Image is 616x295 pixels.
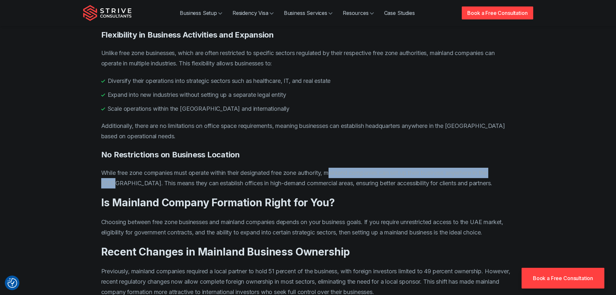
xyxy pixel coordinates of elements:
[101,90,515,99] li: Expand into new industries without setting up a separate legal entity
[338,6,379,19] a: Resources
[379,6,420,19] a: Case Studies
[175,6,227,19] a: Business Setup
[83,5,132,21] img: Strive Consultants
[279,6,338,19] a: Business Services
[101,149,515,160] h3: No Restrictions on Business Location
[522,268,604,289] a: Book a Free Consultation
[101,76,515,85] li: Diversify their operations into strategic sectors such as healthcare, IT, and real estate
[7,278,17,288] button: Consent Preferences
[101,168,515,188] p: While free zone companies must operate within their designated free zone authority, mainland comp...
[7,278,17,288] img: Revisit consent button
[462,6,533,19] a: Book a Free Consultation
[101,29,515,40] h3: Flexibility in Business Activities and Expansion
[101,196,515,209] h2: Is Mainland Company Formation Right for You?
[101,104,515,113] li: Scale operations within the [GEOGRAPHIC_DATA] and internationally
[101,245,515,258] h2: Recent Changes in Mainland Business Ownership
[227,6,279,19] a: Residency Visa
[101,121,515,142] p: Additionally, there are no limitations on office space requirements, meaning businesses can estab...
[101,48,515,69] p: Unlike free zone businesses, which are often restricted to specific sectors regulated by their re...
[101,217,515,238] p: Choosing between free zone businesses and mainland companies depends on your business goals. If y...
